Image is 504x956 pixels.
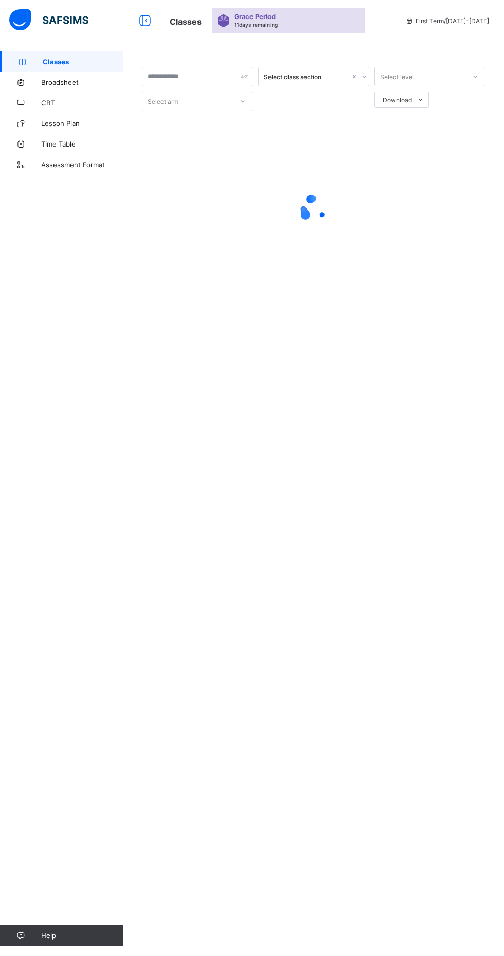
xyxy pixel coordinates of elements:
div: Select class section [264,73,350,81]
span: Download [383,96,412,104]
span: Help [41,931,123,940]
span: session/term information [405,17,489,25]
span: Assessment Format [41,160,123,169]
img: sticker-purple.71386a28dfed39d6af7621340158ba97.svg [217,14,230,27]
span: 11 days remaining [234,22,278,28]
img: safsims [9,9,88,31]
div: Select level [380,67,414,86]
span: Broadsheet [41,78,123,86]
span: Classes [170,16,202,27]
div: Select arm [148,92,178,111]
span: Classes [43,58,123,66]
span: Grace Period [234,13,276,21]
span: CBT [41,99,123,107]
span: Time Table [41,140,123,148]
span: Lesson Plan [41,119,123,128]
